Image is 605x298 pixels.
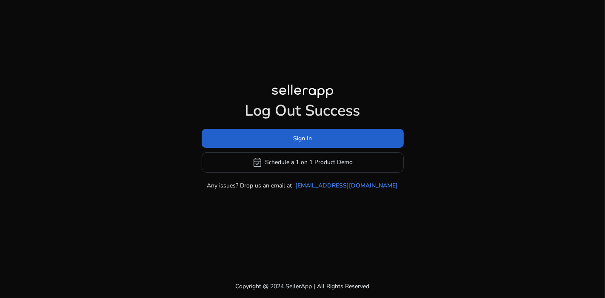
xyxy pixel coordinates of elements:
[207,181,292,190] p: Any issues? Drop us an email at
[202,102,404,120] h1: Log Out Success
[252,157,263,167] span: event_available
[202,152,404,173] button: event_availableSchedule a 1 on 1 Product Demo
[296,181,398,190] a: [EMAIL_ADDRESS][DOMAIN_NAME]
[202,129,404,148] button: Sign In
[293,134,312,143] span: Sign In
